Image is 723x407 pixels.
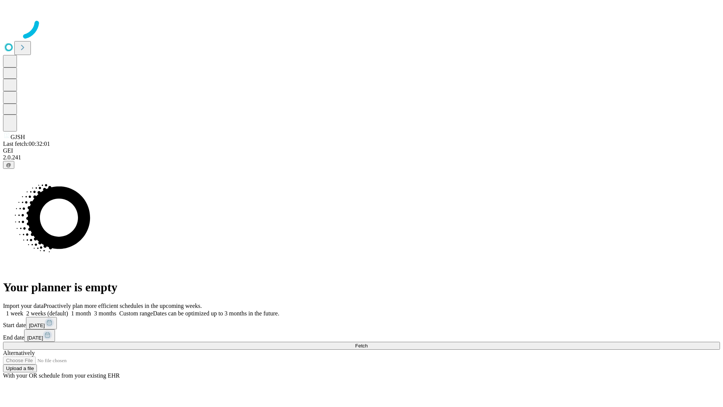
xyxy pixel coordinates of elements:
[94,310,116,317] span: 3 months
[29,323,45,328] span: [DATE]
[3,161,14,169] button: @
[3,303,44,309] span: Import your data
[11,134,25,140] span: GJSH
[355,343,368,349] span: Fetch
[3,317,720,329] div: Start date
[3,141,50,147] span: Last fetch: 00:32:01
[3,350,35,356] span: Alternatively
[71,310,91,317] span: 1 month
[3,147,720,154] div: GEI
[3,342,720,350] button: Fetch
[24,329,55,342] button: [DATE]
[26,317,57,329] button: [DATE]
[26,310,68,317] span: 2 weeks (default)
[3,154,720,161] div: 2.0.241
[153,310,279,317] span: Dates can be optimized up to 3 months in the future.
[27,335,43,341] span: [DATE]
[6,162,11,168] span: @
[3,372,120,379] span: With your OR schedule from your existing EHR
[3,280,720,294] h1: Your planner is empty
[119,310,153,317] span: Custom range
[3,364,37,372] button: Upload a file
[44,303,202,309] span: Proactively plan more efficient schedules in the upcoming weeks.
[3,329,720,342] div: End date
[6,310,23,317] span: 1 week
